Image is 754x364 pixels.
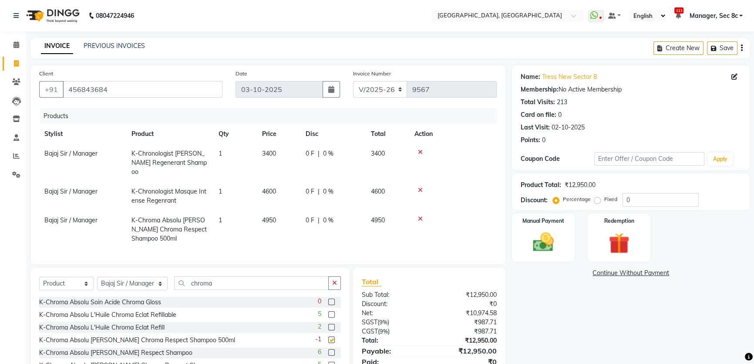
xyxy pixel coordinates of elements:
[219,187,222,195] span: 1
[262,216,276,224] span: 4950
[355,309,429,318] div: Net:
[39,336,235,345] div: K-Chroma Absolu [PERSON_NAME] Chroma Respect Shampoo 500ml
[521,72,540,82] div: Name:
[521,136,540,145] div: Points:
[604,195,617,203] label: Fixed
[366,124,409,144] th: Total
[362,277,382,286] span: Total
[429,327,503,336] div: ₹987.71
[84,42,145,50] a: PREVIOUS INVOICES
[542,136,545,145] div: 0
[44,150,98,157] span: Bajaj Sir / Manager
[318,187,320,196] span: |
[371,187,385,195] span: 4600
[522,217,564,225] label: Manual Payment
[40,108,503,124] div: Products
[262,187,276,195] span: 4600
[514,269,748,278] a: Continue Without Payment
[306,187,314,196] span: 0 F
[429,309,503,318] div: ₹10,974.58
[131,187,206,204] span: K-Chronologist Masque Intense Regenrant
[429,299,503,309] div: ₹0
[558,110,562,119] div: 0
[318,310,321,319] span: 5
[318,297,321,306] span: 0
[355,299,429,309] div: Discount:
[213,124,257,144] th: Qty
[552,123,585,132] div: 02-10-2025
[300,124,366,144] th: Disc
[409,124,497,144] th: Action
[318,216,320,225] span: |
[39,81,64,98] button: +91
[39,323,165,332] div: K-Chroma Absolu L'Huile Chroma Eclat Refill
[257,124,300,144] th: Price
[353,70,391,78] label: Invoice Number
[355,318,429,327] div: ( )
[355,290,429,299] div: Sub Total:
[39,124,126,144] th: Stylist
[39,348,192,357] div: K-Chroma Absolu [PERSON_NAME] Respect Shampoo
[219,150,222,157] span: 1
[371,150,385,157] span: 3400
[521,123,550,132] div: Last Visit:
[315,335,321,344] span: -1
[306,149,314,158] span: 0 F
[379,319,387,326] span: 9%
[44,187,98,195] span: Bajaj Sir / Manager
[602,230,636,256] img: _gift.svg
[323,187,333,196] span: 0 %
[131,216,207,242] span: K-Chroma Absolu [PERSON_NAME] Chroma Respect Shampoo 500ml
[521,180,561,190] div: Product Total:
[22,3,82,28] img: logo
[521,85,559,94] div: Membership:
[39,298,161,307] div: K-Chroma Absolu Soin Acide Chroma Gloss
[674,7,683,14] span: 111
[39,70,53,78] label: Client
[318,347,321,357] span: 6
[219,216,222,224] span: 1
[355,336,429,345] div: Total:
[689,11,737,20] span: Manager, Sec 8c
[675,12,680,20] a: 111
[362,318,377,326] span: SGST
[63,81,222,98] input: Search by Name/Mobile/Email/Code
[429,336,503,345] div: ₹12,950.00
[521,196,548,205] div: Discount:
[355,327,429,336] div: ( )
[318,149,320,158] span: |
[380,328,388,335] span: 9%
[557,98,567,107] div: 213
[429,290,503,299] div: ₹12,950.00
[323,149,333,158] span: 0 %
[604,217,634,225] label: Redemption
[96,3,134,28] b: 08047224946
[563,195,591,203] label: Percentage
[323,216,333,225] span: 0 %
[429,346,503,356] div: ₹12,950.00
[708,153,733,166] button: Apply
[521,98,555,107] div: Total Visits:
[362,327,378,335] span: CGST
[521,110,556,119] div: Card on file:
[542,72,597,82] a: Tress New Sector 8
[126,124,213,144] th: Product
[44,216,98,224] span: Bajaj Sir / Manager
[526,230,560,254] img: _cash.svg
[565,180,596,190] div: ₹12,950.00
[521,85,741,94] div: No Active Membership
[236,70,247,78] label: Date
[355,346,429,356] div: Payable:
[306,216,314,225] span: 0 F
[39,310,176,320] div: K-Chroma Absolu L'Huile Chroma Eclat Refillable
[131,150,207,176] span: K-Chronologist [PERSON_NAME] Regenerant Shampoo
[521,154,594,163] div: Coupon Code
[174,276,329,290] input: Search or Scan
[707,41,737,55] button: Save
[653,41,704,55] button: Create New
[262,150,276,157] span: 3400
[318,322,321,331] span: 2
[371,216,385,224] span: 4950
[41,38,73,54] a: INVOICE
[429,318,503,327] div: ₹987.71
